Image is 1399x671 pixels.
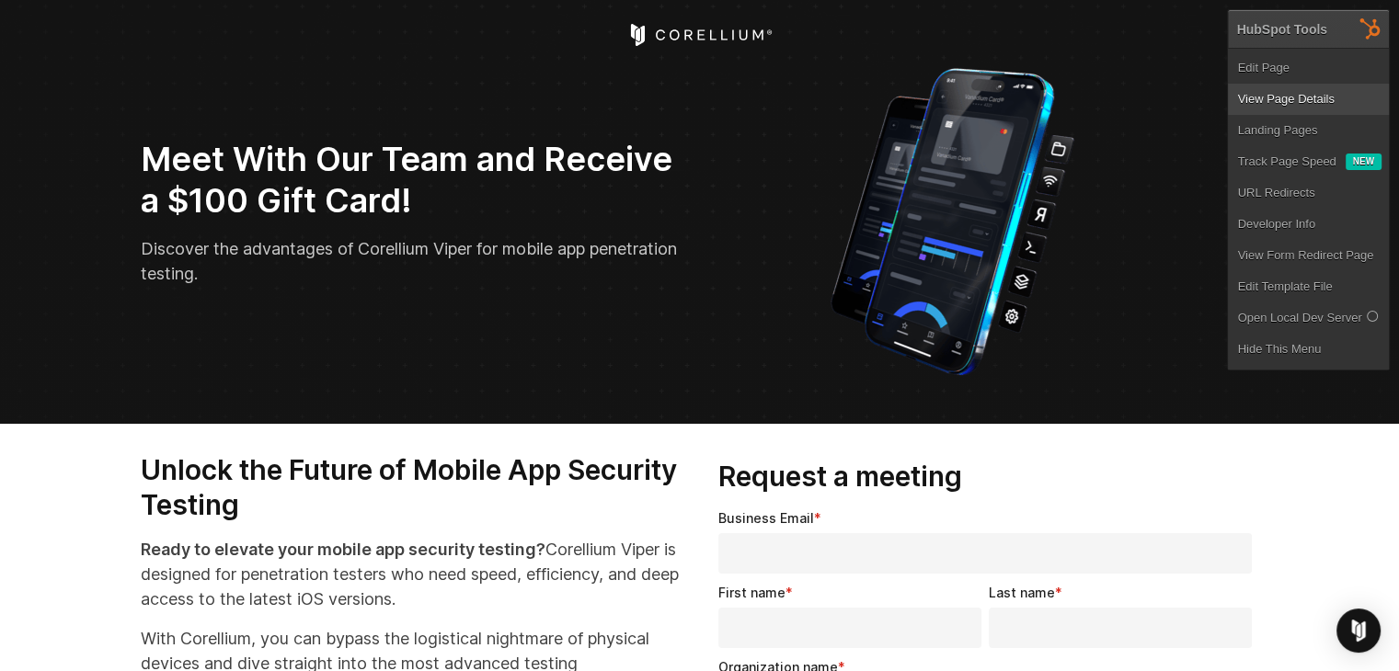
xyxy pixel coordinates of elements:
a: Corellium Home [626,24,773,46]
div: HubSpot Tools Edit PageView Page DetailsLanding Pages Track Page Speed New URL RedirectsDeveloper... [1227,9,1390,370]
a: Developer Info [1228,209,1389,240]
a: Landing Pages [1228,115,1389,146]
a: View Page Details [1228,84,1389,115]
span: Business Email [718,510,814,526]
span: First name [718,585,786,600]
a: Track Page Speed [1228,146,1345,177]
a: Edit Template File [1228,271,1389,302]
div: HubSpot Tools [1236,21,1327,38]
div: Open Intercom Messenger [1336,608,1381,653]
a: Hide This Menu [1228,334,1389,365]
img: HubSpot Tools Menu Toggle [1351,9,1390,48]
span: Discover the advantages of Corellium Viper for mobile app penetration testing. [141,239,677,283]
p: Corellium Viper is designed for penetration testers who need speed, efficiency, and deep access t... [141,537,682,611]
img: Corellium_VIPER_Hero_1_1x [814,59,1091,380]
h2: Meet With Our Team and Receive a $100 Gift Card! [141,139,687,222]
div: New [1346,154,1382,170]
strong: Ready to elevate your mobile app security testing? [141,540,545,559]
span: Last name [989,585,1055,600]
h3: Request a meeting [718,460,1259,495]
a: View Form Redirect Page [1228,240,1389,271]
a: Edit Page [1228,52,1389,84]
a: Open Local Dev Server [1228,302,1389,334]
a: URL Redirects [1228,177,1389,209]
h3: Unlock the Future of Mobile App Security Testing [141,453,682,522]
